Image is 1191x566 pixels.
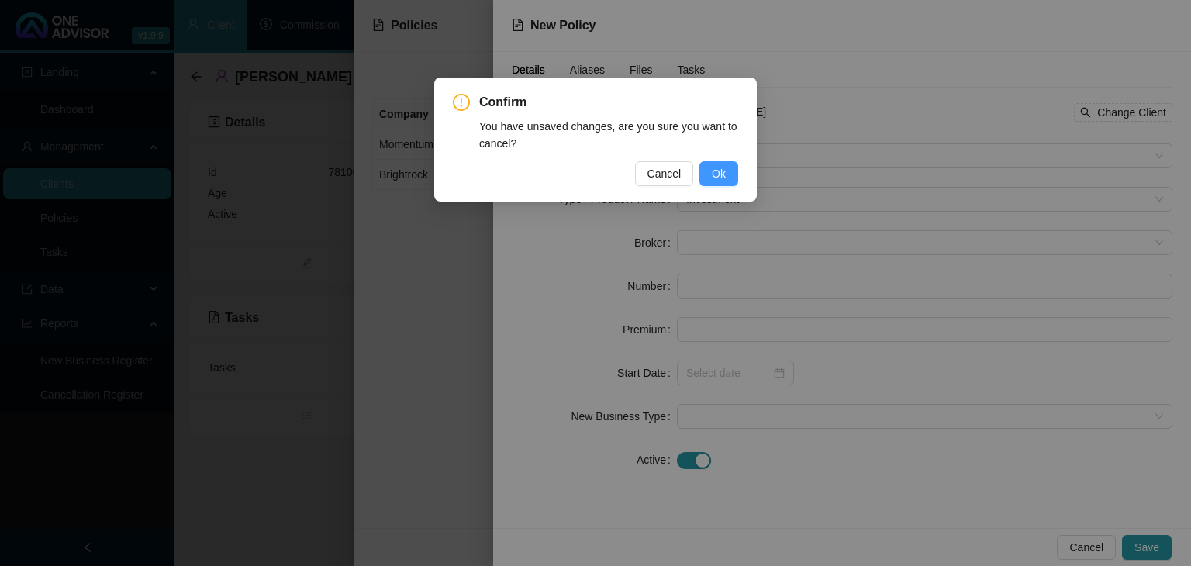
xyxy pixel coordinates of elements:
[635,161,694,186] button: Cancel
[453,94,470,111] span: exclamation-circle
[479,118,738,152] div: You have unsaved changes, are you sure you want to cancel?
[699,161,738,186] button: Ok
[647,165,682,182] span: Cancel
[712,165,726,182] span: Ok
[479,93,738,112] span: Confirm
